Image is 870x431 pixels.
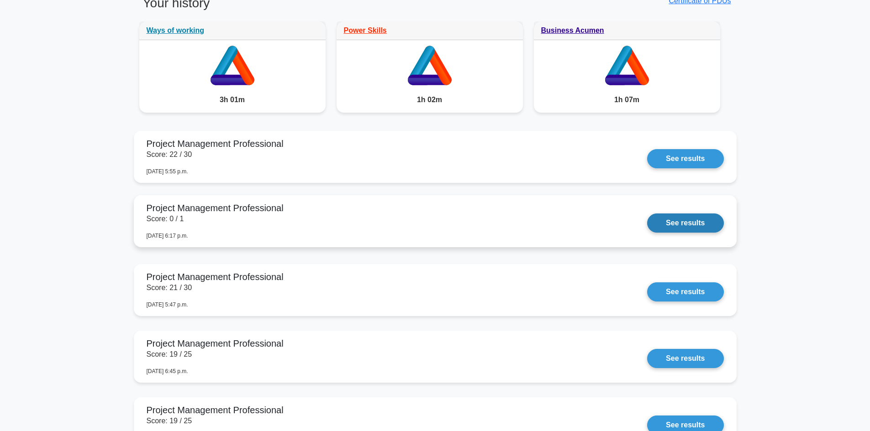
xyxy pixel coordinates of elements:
div: 1h 07m [534,87,720,113]
a: Business Acumen [541,26,604,34]
div: 3h 01m [139,87,326,113]
a: See results [647,349,723,368]
a: See results [647,282,723,301]
a: See results [647,213,723,233]
a: See results [647,149,723,168]
a: Ways of working [147,26,205,34]
div: 1h 02m [337,87,523,113]
a: Power Skills [344,26,387,34]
